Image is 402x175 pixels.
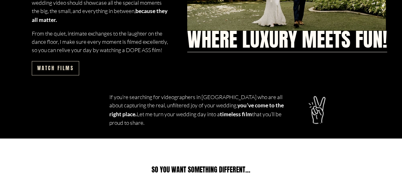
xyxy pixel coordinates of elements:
[109,93,292,127] p: If you’re searching for videographers in [GEOGRAPHIC_DATA] who are all about capturing the real, ...
[187,30,387,50] a: WHERE LUXURY MEETS FUN!
[32,61,79,75] a: Watch films
[32,8,168,23] strong: because they all matter.
[220,111,252,118] strong: timeless film
[32,29,168,54] p: From the quiet, intimate exchanges to the laughter on the dance floor, I make sure every moment i...
[125,165,277,173] h4: so you want something different…
[109,102,284,117] strong: you’ve come to the right place.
